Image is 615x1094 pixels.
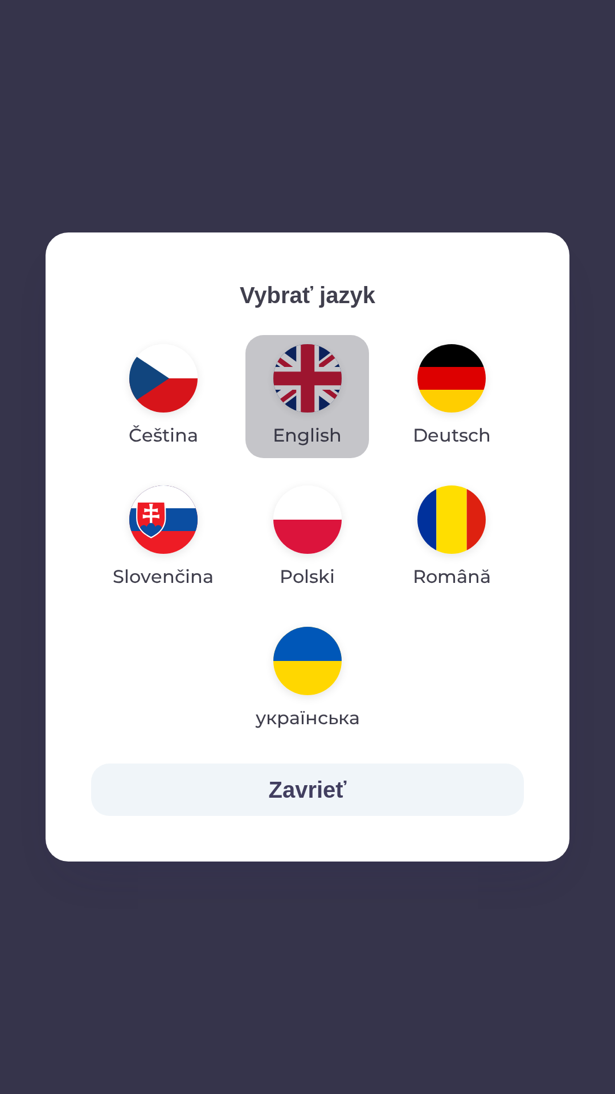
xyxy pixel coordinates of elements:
button: Slovenčina [91,476,235,599]
p: Čeština [129,422,198,449]
img: sk flag [129,485,198,554]
p: Deutsch [413,422,491,449]
button: Română [386,476,518,599]
button: Zavrieť [91,764,524,816]
p: українська [256,704,360,732]
img: en flag [273,344,342,413]
img: de flag [417,344,486,413]
button: Polski [246,476,369,599]
p: English [273,422,342,449]
img: pl flag [273,485,342,554]
img: cs flag [129,344,198,413]
button: Čeština [101,335,225,458]
p: Polski [280,563,335,590]
p: Română [413,563,491,590]
p: Slovenčina [113,563,214,590]
img: ro flag [417,485,486,554]
button: українська [235,618,379,741]
button: Deutsch [386,335,518,458]
button: English [245,335,369,458]
img: uk flag [273,627,342,695]
p: Vybrať jazyk [91,278,524,312]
